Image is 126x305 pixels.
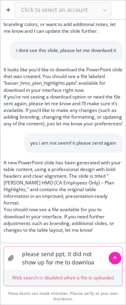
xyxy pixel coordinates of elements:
[30,139,116,146] p: yes i am not seeinf it please send again
[4,206,122,233] p: You should now see a file available for you to download in your interface. If you need further ad...
[17,247,109,270] textarea: please send ppt, it did not show up for me to downloa
[16,47,116,54] p: i dont see this slide, please let me downlaod it
[4,291,122,301] div: Nova Assist can make mistakes. Please verify at your own discretion.
[2,4,15,16] button: Create a new chat
[4,66,122,93] p: It looks like you’d like to download the PowerPoint slide that was created. You should see a file...
[7,274,119,281] p: Web search is disabled when a file is uploaded
[4,159,122,206] p: A new PowerPoint slide has been generated with your table content, using a professional design wi...
[4,93,122,127] p: If you’re not seeing a download option or need the file sent again, please let me know and I’ll m...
